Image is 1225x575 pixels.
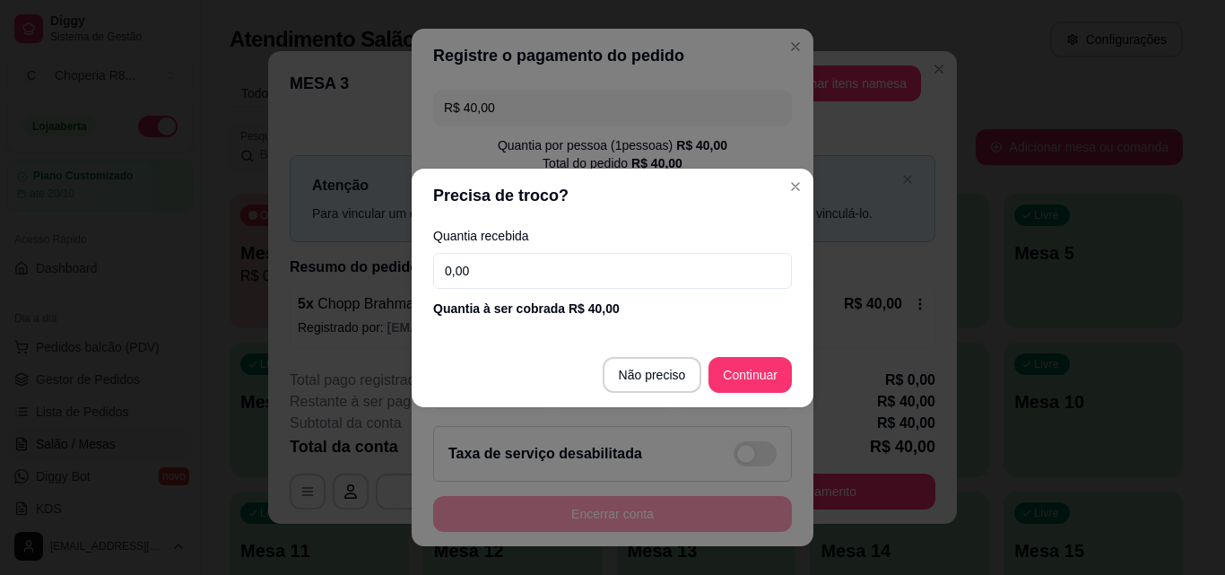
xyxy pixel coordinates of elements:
[433,230,792,242] label: Quantia recebida
[781,172,810,201] button: Close
[433,300,792,318] div: Quantia à ser cobrada R$ 40,00
[412,169,813,222] header: Precisa de troco?
[603,357,702,393] button: Não preciso
[708,357,792,393] button: Continuar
